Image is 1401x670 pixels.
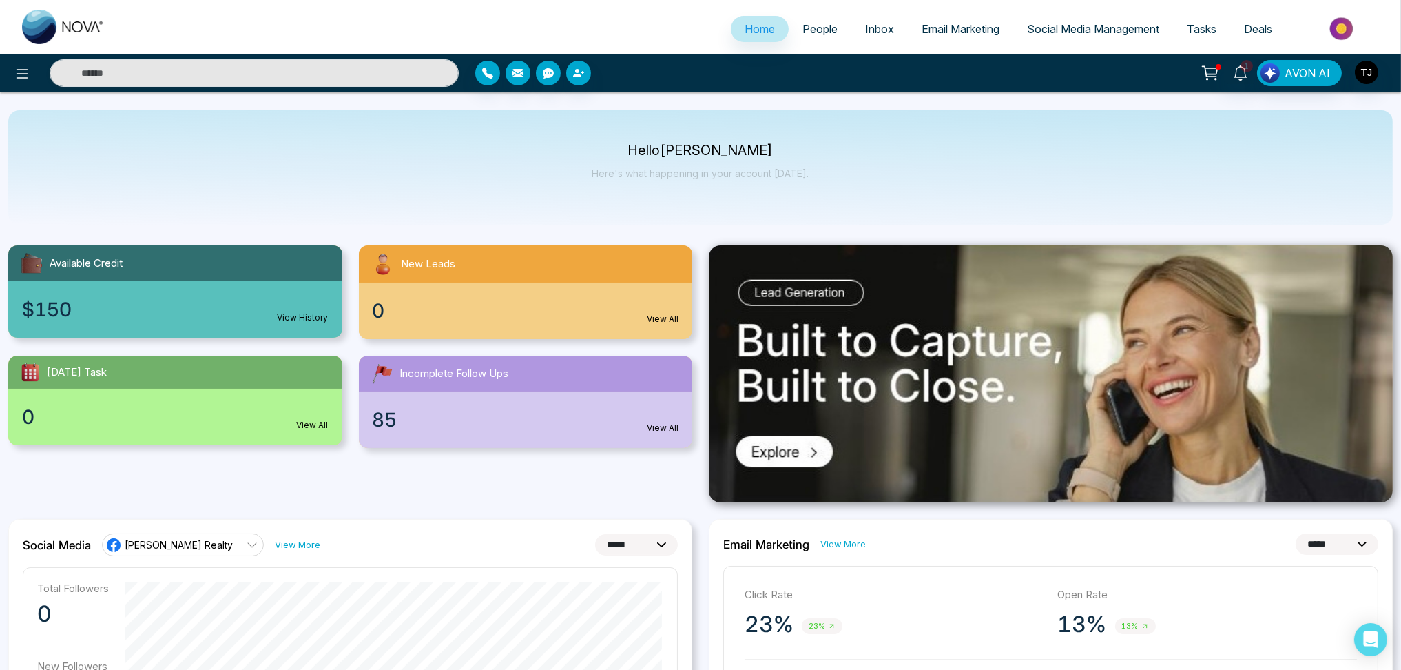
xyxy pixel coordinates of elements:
p: Click Rate [745,587,1044,603]
a: View More [275,538,320,551]
img: followUps.svg [370,361,395,386]
p: Hello [PERSON_NAME] [592,145,809,156]
p: Total Followers [37,582,109,595]
span: Inbox [865,22,894,36]
img: . [709,245,1393,502]
span: Home [745,22,775,36]
span: [PERSON_NAME] Realty [125,538,233,551]
span: Tasks [1187,22,1216,36]
img: todayTask.svg [19,361,41,383]
a: View All [647,422,678,434]
span: AVON AI [1285,65,1330,81]
h2: Email Marketing [723,538,809,551]
a: 1 [1224,60,1257,84]
button: AVON AI [1257,60,1342,86]
a: View History [278,312,329,324]
img: User Avatar [1355,61,1378,84]
span: People [802,22,838,36]
p: Here's what happening in your account [DATE]. [592,167,809,179]
img: Nova CRM Logo [22,10,105,44]
p: 23% [745,611,793,638]
span: Available Credit [50,256,123,272]
span: 13% [1115,618,1156,634]
span: Email Marketing [922,22,999,36]
span: New Leads [402,256,456,272]
a: Social Media Management [1013,16,1173,42]
img: Lead Flow [1260,63,1280,83]
div: Open Intercom Messenger [1354,623,1387,656]
span: 0 [373,296,385,325]
a: Deals [1230,16,1286,42]
p: Open Rate [1058,587,1358,603]
a: View More [820,538,866,551]
h2: Social Media [23,538,91,552]
a: View All [647,313,678,325]
a: Incomplete Follow Ups85View All [351,356,701,448]
a: Tasks [1173,16,1230,42]
span: 1 [1241,60,1253,72]
img: newLeads.svg [370,251,396,277]
span: $150 [22,295,72,324]
a: New Leads0View All [351,245,701,339]
p: 13% [1058,611,1107,638]
span: 23% [802,618,842,634]
img: availableCredit.svg [19,251,44,276]
a: Home [731,16,789,42]
img: Market-place.gif [1293,13,1393,44]
a: View All [297,419,329,432]
span: [DATE] Task [47,365,107,380]
a: Inbox [851,16,908,42]
p: 0 [37,600,109,628]
span: Social Media Management [1027,22,1159,36]
span: 85 [373,405,397,434]
span: 0 [22,403,34,432]
a: People [789,16,851,42]
span: Deals [1244,22,1272,36]
span: Incomplete Follow Ups [400,366,509,382]
a: Email Marketing [908,16,1013,42]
